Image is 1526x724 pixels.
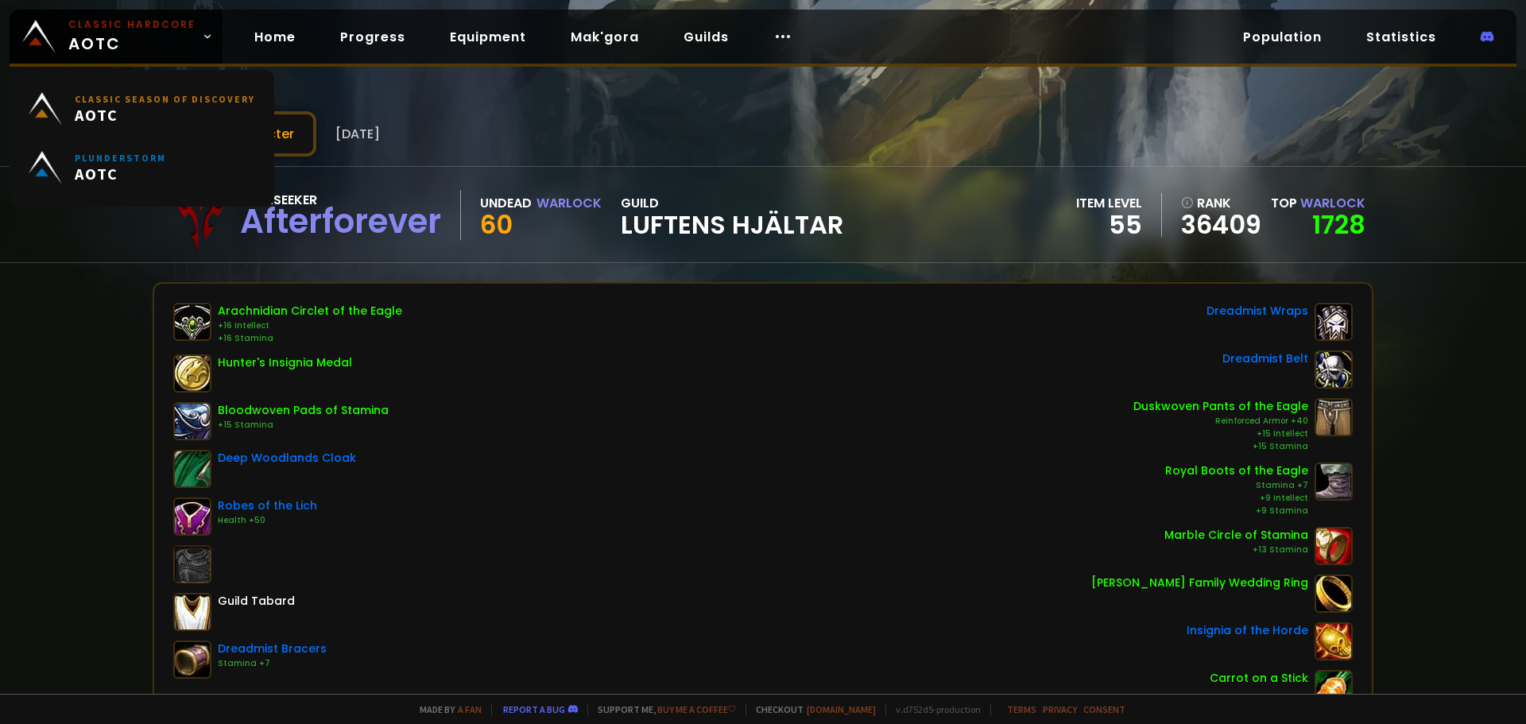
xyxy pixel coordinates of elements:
div: Carrot on a Stick [1210,670,1308,687]
div: +16 Stamina [218,332,402,345]
a: Equipment [437,21,539,53]
a: Classic HardcoreAOTC [10,10,223,64]
span: AOTC [68,17,196,56]
div: Afterforever [240,210,441,234]
a: 36409 [1181,213,1261,237]
small: Plunderstorm [75,152,166,164]
img: item-12002 [1315,527,1353,565]
img: item-10762 [173,498,211,536]
div: +15 Stamina [1133,440,1308,453]
div: +9 Stamina [1165,505,1308,517]
div: Dreadmist Belt [1222,350,1308,367]
img: item-14266 [173,402,211,440]
div: Dreadmist Bracers [218,641,327,657]
img: item-9907 [1315,463,1353,501]
span: v. d752d5 - production [885,703,981,715]
div: Soulseeker [240,190,441,210]
a: Population [1230,21,1334,53]
img: item-11122 [1315,670,1353,708]
a: Classic Season of DiscoveryAOTC [19,79,265,138]
img: item-16705 [1315,303,1353,341]
a: Guilds [671,21,742,53]
div: Stamina +7 [1165,479,1308,492]
span: [DATE] [335,124,380,144]
div: Bloodwoven Pads of Stamina [218,402,389,419]
a: Mak'gora [558,21,652,53]
a: Terms [1007,703,1036,715]
div: +15 Stamina [218,419,389,432]
div: Arachnidian Circlet of the Eagle [218,303,402,319]
div: Reinforced Armor +40 [1133,415,1308,428]
img: item-10064 [1315,398,1353,436]
div: Robes of the Lich [218,498,317,514]
div: Deep Woodlands Cloak [218,450,356,467]
div: Undead [480,193,532,213]
div: Hunter's Insignia Medal [218,354,352,371]
a: Home [242,21,308,53]
img: item-16703 [173,641,211,679]
span: Luftens Hjältar [621,213,843,237]
div: Warlock [536,193,602,213]
div: Dreadmist Wraps [1206,303,1308,319]
img: item-13475 [1315,575,1353,613]
span: 60 [480,207,513,242]
div: Guild Tabard [218,593,295,610]
small: Classic Season of Discovery [75,93,255,105]
span: Checkout [746,703,876,715]
a: a fan [458,703,482,715]
div: +15 Intellect [1133,428,1308,440]
img: item-209620 [1315,622,1353,660]
div: [PERSON_NAME] Family Wedding Ring [1091,575,1308,591]
div: Stamina +7 [218,657,327,670]
span: Warlock [1300,194,1365,212]
div: Marble Circle of Stamina [1164,527,1308,544]
div: Duskwoven Pants of the Eagle [1133,398,1308,415]
div: item level [1076,193,1142,213]
a: Consent [1083,703,1125,715]
a: [DOMAIN_NAME] [807,703,876,715]
span: Made by [410,703,482,715]
div: +13 Stamina [1164,544,1308,556]
div: guild [621,193,843,237]
a: Statistics [1354,21,1449,53]
div: Insignia of the Horde [1187,622,1308,639]
a: 1728 [1312,207,1365,242]
div: +16 Intellect [218,319,402,332]
span: AOTC [75,105,255,125]
img: item-14293 [173,303,211,341]
div: Health +50 [218,514,317,527]
div: 55 [1076,213,1142,237]
span: AOTC [75,164,166,184]
span: Support me, [587,703,736,715]
small: Classic Hardcore [68,17,196,32]
img: item-16702 [1315,350,1353,389]
div: Royal Boots of the Eagle [1165,463,1308,479]
a: Report a bug [503,703,565,715]
a: Buy me a coffee [657,703,736,715]
a: Progress [327,21,418,53]
div: rank [1181,193,1261,213]
div: +9 Intellect [1165,492,1308,505]
img: item-19121 [173,450,211,488]
img: item-15704 [173,354,211,393]
a: Privacy [1043,703,1077,715]
img: item-5976 [173,593,211,631]
a: PlunderstormAOTC [19,138,265,197]
div: Top [1271,193,1365,213]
